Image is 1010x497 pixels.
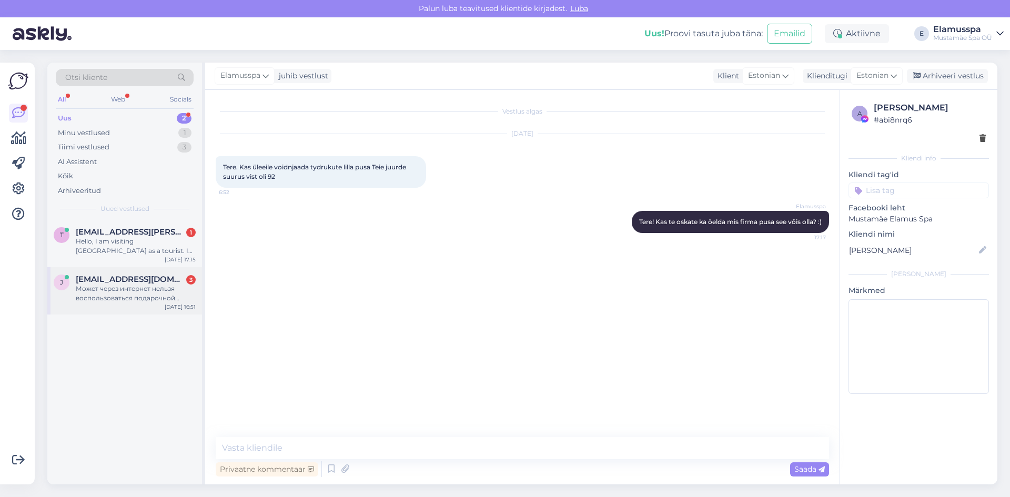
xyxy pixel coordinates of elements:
[933,25,992,34] div: Elamusspa
[874,114,986,126] div: # abi8nrq6
[713,70,739,82] div: Klient
[933,34,992,42] div: Mustamäe Spa OÜ
[849,202,989,214] p: Facebooki leht
[849,154,989,163] div: Kliendi info
[60,231,64,239] span: t
[76,227,185,237] span: th.blanck@gmail.com
[933,25,1004,42] a: ElamusspaMustamäe Spa OÜ
[567,4,591,13] span: Luba
[177,113,191,124] div: 2
[8,71,28,91] img: Askly Logo
[58,186,101,196] div: Arhiveeritud
[109,93,127,106] div: Web
[786,202,826,210] span: Elamusspa
[216,129,829,138] div: [DATE]
[186,275,196,285] div: 3
[786,234,826,241] span: 17:17
[76,275,185,284] span: juliamurina@gmail.com
[803,70,847,82] div: Klienditugi
[849,214,989,225] p: Mustamäe Elamus Spa
[58,142,109,153] div: Tiimi vestlused
[58,157,97,167] div: AI Assistent
[168,93,194,106] div: Socials
[58,128,110,138] div: Minu vestlused
[58,113,72,124] div: Uus
[56,93,68,106] div: All
[178,128,191,138] div: 1
[748,70,780,82] span: Estonian
[644,27,763,40] div: Proovi tasuta juba täna:
[849,285,989,296] p: Märkmed
[216,107,829,116] div: Vestlus algas
[76,284,196,303] div: Может через интернет нельзя воспользоваться подарочной картой?
[849,269,989,279] div: [PERSON_NAME]
[165,303,196,311] div: [DATE] 16:51
[275,70,328,82] div: juhib vestlust
[856,70,888,82] span: Estonian
[65,72,107,83] span: Otsi kliente
[165,256,196,263] div: [DATE] 17:15
[219,188,258,196] span: 6:52
[186,228,196,237] div: 1
[825,24,889,43] div: Aktiivne
[767,24,812,44] button: Emailid
[177,142,191,153] div: 3
[907,69,988,83] div: Arhiveeri vestlus
[857,109,862,117] span: a
[220,70,260,82] span: Elamusspa
[58,171,73,181] div: Kõik
[216,462,318,476] div: Privaatne kommentaar
[644,28,664,38] b: Uus!
[849,245,977,256] input: Lisa nimi
[874,102,986,114] div: [PERSON_NAME]
[60,278,63,286] span: j
[849,229,989,240] p: Kliendi nimi
[76,237,196,256] div: Hello, I am visiting [GEOGRAPHIC_DATA] as a tourist. I would like to visit your spa. Is it possib...
[849,169,989,180] p: Kliendi tag'id
[639,218,822,226] span: Tere! Kas te oskate ka öelda mis firma pusa see võis olla? :)
[849,182,989,198] input: Lisa tag
[794,464,825,474] span: Saada
[914,26,929,41] div: E
[100,204,149,214] span: Uued vestlused
[223,163,408,180] span: Tere. Kas üleeile voidnjaada tydrukute lilla pusa Teie juurde suurus vist oli 92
